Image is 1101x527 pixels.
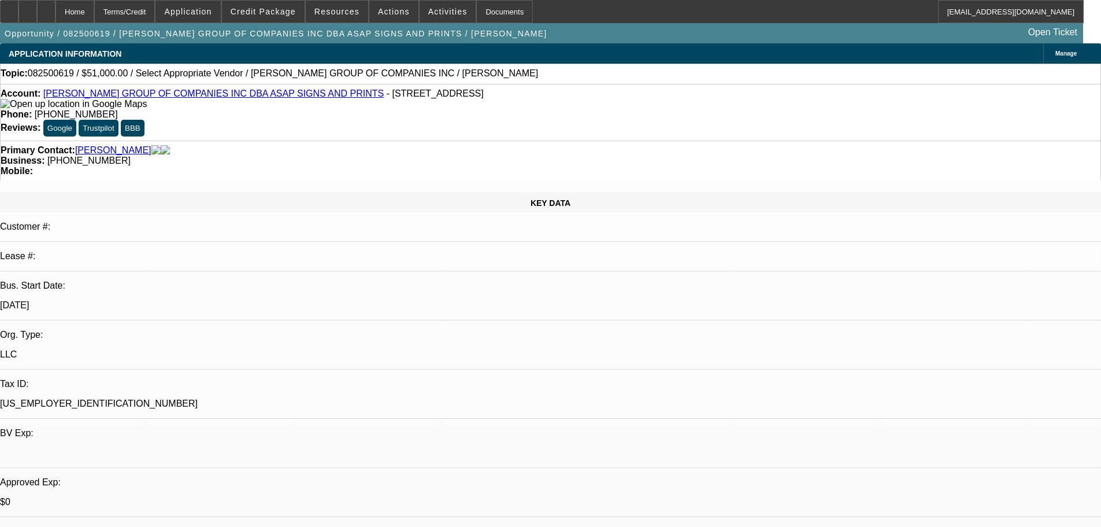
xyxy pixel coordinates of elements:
a: [PERSON_NAME] GROUP OF COMPANIES INC DBA ASAP SIGNS AND PRINTS [43,89,384,98]
a: View Google Maps [1,99,147,109]
button: BBB [121,120,144,137]
a: Open Ticket [1024,23,1082,42]
button: Trustpilot [79,120,118,137]
span: Resources [314,7,359,16]
span: APPLICATION INFORMATION [9,49,121,58]
strong: Business: [1,156,45,165]
strong: Primary Contact: [1,145,75,156]
strong: Topic: [1,68,28,79]
span: KEY DATA [531,198,570,208]
strong: Reviews: [1,123,40,132]
span: - [STREET_ADDRESS] [387,89,484,98]
strong: Phone: [1,109,32,119]
strong: Mobile: [1,166,33,176]
span: Manage [1055,50,1077,57]
button: Application [155,1,220,23]
span: Opportunity / 082500619 / [PERSON_NAME] GROUP OF COMPANIES INC DBA ASAP SIGNS AND PRINTS / [PERSO... [5,29,547,38]
span: [PHONE_NUMBER] [35,109,118,119]
span: Actions [378,7,410,16]
span: Application [164,7,212,16]
span: Credit Package [231,7,296,16]
span: Activities [428,7,468,16]
img: Open up location in Google Maps [1,99,147,109]
button: Resources [306,1,368,23]
button: Google [43,120,76,137]
a: [PERSON_NAME] [75,145,151,156]
span: 082500619 / $51,000.00 / Select Appropriate Vendor / [PERSON_NAME] GROUP OF COMPANIES INC / [PERS... [28,68,538,79]
span: [PHONE_NUMBER] [47,156,131,165]
strong: Account: [1,89,40,98]
button: Actions [369,1,418,23]
button: Activities [420,1,476,23]
img: linkedin-icon.png [161,145,170,156]
button: Credit Package [222,1,305,23]
img: facebook-icon.png [151,145,161,156]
